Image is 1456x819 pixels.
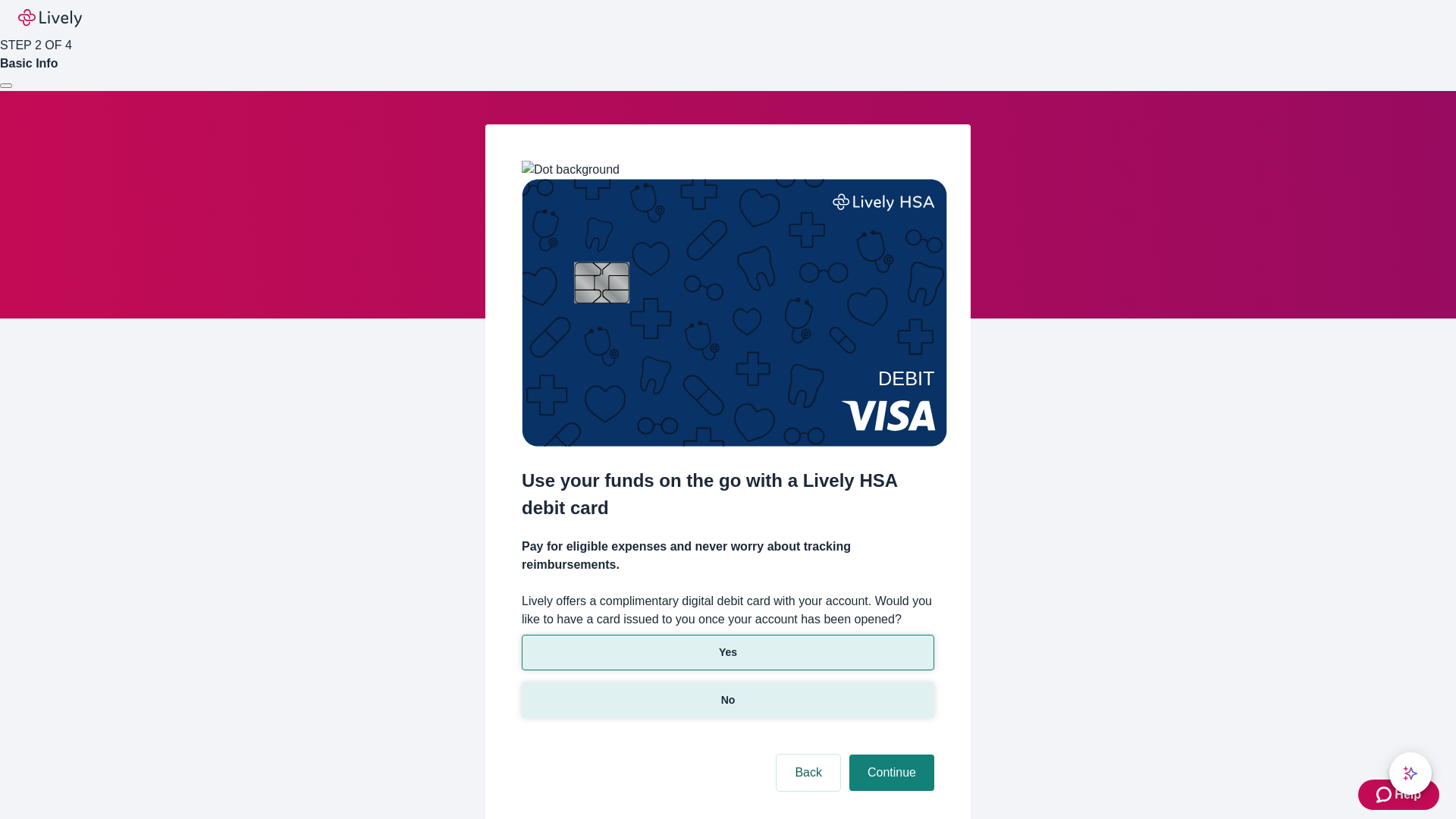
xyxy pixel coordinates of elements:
[1395,786,1421,804] span: Help
[522,538,934,574] h4: Pay for eligible expenses and never worry about tracking reimbursements.
[1403,766,1418,781] svg: Lively AI Assistant
[1389,752,1432,795] button: chat
[522,635,934,670] button: Yes
[522,592,934,629] label: Lively offers a complimentary digital debit card with your account. Would you like to have a card...
[777,755,840,791] button: Back
[1376,786,1395,804] svg: Zendesk support icon
[522,179,947,447] img: Debit card
[719,645,737,661] p: Yes
[849,755,934,791] button: Continue
[721,692,736,708] p: No
[18,9,82,27] img: Lively
[522,467,934,522] h2: Use your funds on the go with a Lively HSA debit card
[1358,780,1439,810] button: Zendesk support iconHelp
[522,682,934,718] button: No
[522,161,620,179] img: Dot background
